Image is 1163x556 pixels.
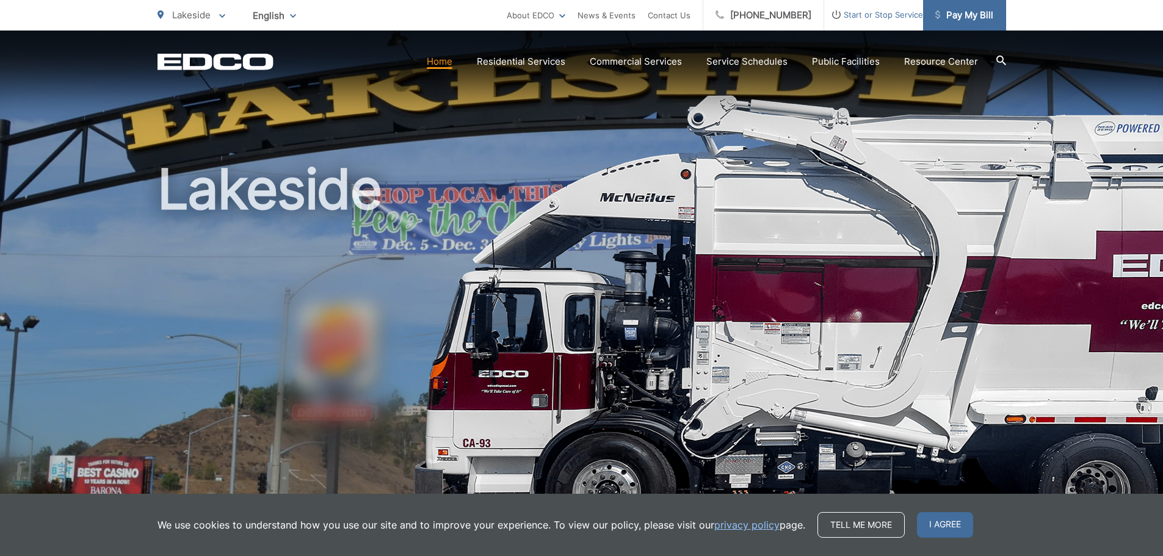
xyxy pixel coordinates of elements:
[812,54,880,69] a: Public Facilities
[244,5,305,26] span: English
[578,8,636,23] a: News & Events
[904,54,978,69] a: Resource Center
[158,159,1006,545] h1: Lakeside
[172,9,211,21] span: Lakeside
[917,512,973,538] span: I agree
[477,54,565,69] a: Residential Services
[706,54,788,69] a: Service Schedules
[817,512,905,538] a: Tell me more
[714,518,780,532] a: privacy policy
[648,8,690,23] a: Contact Us
[590,54,682,69] a: Commercial Services
[507,8,565,23] a: About EDCO
[935,8,993,23] span: Pay My Bill
[158,518,805,532] p: We use cookies to understand how you use our site and to improve your experience. To view our pol...
[158,53,274,70] a: EDCD logo. Return to the homepage.
[427,54,452,69] a: Home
